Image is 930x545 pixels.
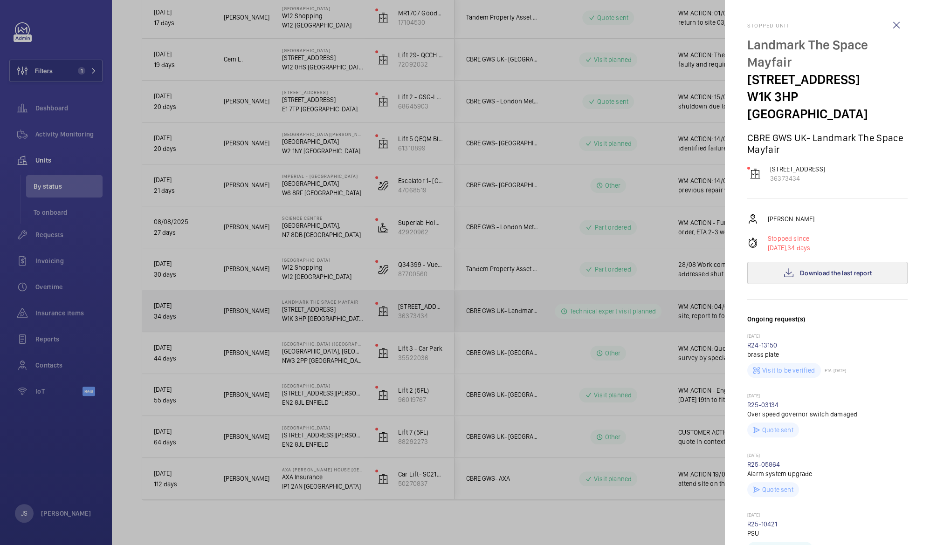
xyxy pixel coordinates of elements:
[768,243,811,252] p: 34 days
[747,469,908,478] p: Alarm system upgrade
[747,71,908,88] p: [STREET_ADDRESS]
[821,368,846,373] p: ETA: [DATE]
[768,214,814,224] p: [PERSON_NAME]
[762,366,815,375] p: Visit to be verified
[747,341,778,349] a: R24-13150
[762,485,793,494] p: Quote sent
[747,520,778,528] a: R25-10421
[747,529,908,538] p: PSU
[768,234,811,243] p: Stopped since
[768,244,787,252] span: [DATE],
[747,512,908,519] p: [DATE]
[747,333,908,341] p: [DATE]
[747,452,908,460] p: [DATE]
[800,269,872,277] span: Download the last report
[770,164,825,174] p: [STREET_ADDRESS]
[747,401,779,409] a: R25-03134
[747,36,908,71] p: Landmark The Space Mayfair
[747,22,908,29] h2: Stopped unit
[762,425,793,435] p: Quote sent
[747,393,908,400] p: [DATE]
[750,168,761,179] img: elevator.svg
[747,461,780,468] a: R25-05864
[770,174,825,183] p: 36373434
[747,262,908,284] button: Download the last report
[747,88,908,123] p: W1K 3HP [GEOGRAPHIC_DATA]
[747,132,908,155] p: CBRE GWS UK- Landmark The Space Mayfair
[747,314,908,333] h3: Ongoing request(s)
[747,409,908,419] p: Over speed governor switch damaged
[747,350,908,359] p: brass plate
